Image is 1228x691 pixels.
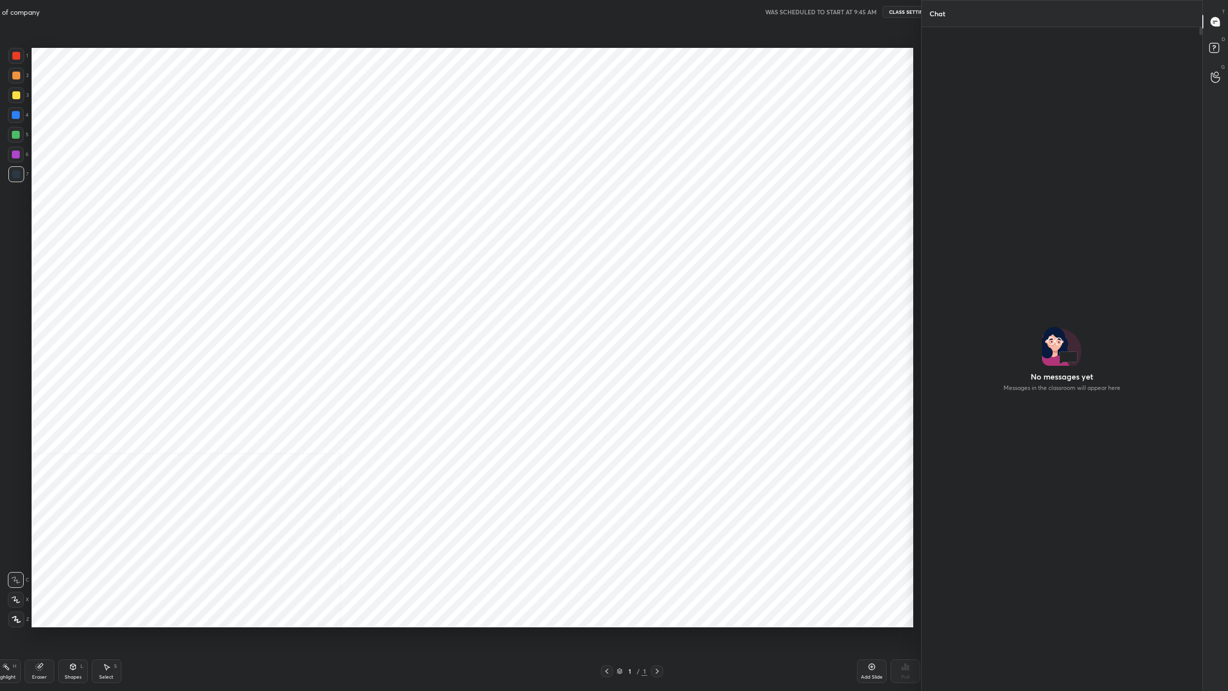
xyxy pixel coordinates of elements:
div: Shapes [65,675,81,680]
div: 2 [8,68,29,83]
div: 1 [8,48,28,64]
div: L [80,664,83,669]
div: 1 [625,668,634,674]
div: Z [8,612,29,627]
h5: WAS SCHEDULED TO START AT 9:45 AM [765,7,877,16]
div: 1 [641,667,647,676]
p: D [1222,36,1225,43]
button: CLASS SETTINGS [883,6,937,18]
div: X [8,592,29,608]
div: Add Slide [861,675,883,680]
div: 6 [8,147,29,162]
div: C [8,572,29,588]
p: G [1221,63,1225,71]
div: 5 [8,127,29,143]
div: / [636,668,639,674]
div: Select [99,675,113,680]
div: Eraser [32,675,47,680]
div: S [114,664,117,669]
div: 4 [8,107,29,123]
div: H [13,664,16,669]
p: Chat [922,0,953,27]
div: 7 [8,166,29,182]
p: T [1222,8,1225,15]
div: 3 [8,87,29,103]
